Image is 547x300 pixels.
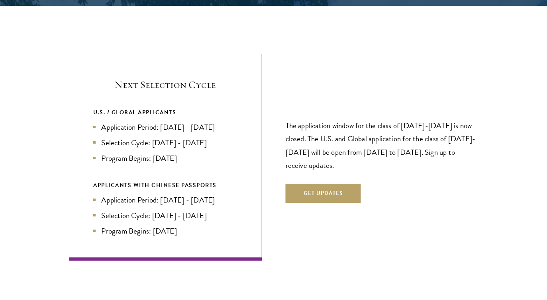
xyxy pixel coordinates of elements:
li: Program Begins: [DATE] [93,225,237,237]
li: Selection Cycle: [DATE] - [DATE] [93,137,237,148]
li: Application Period: [DATE] - [DATE] [93,194,237,206]
h5: Next Selection Cycle [93,78,237,92]
p: The application window for the class of [DATE]-[DATE] is now closed. The U.S. and Global applicat... [286,119,478,171]
button: Get Updates [286,184,361,203]
li: Application Period: [DATE] - [DATE] [93,121,237,133]
div: U.S. / GLOBAL APPLICANTS [93,107,237,117]
div: APPLICANTS WITH CHINESE PASSPORTS [93,180,237,190]
li: Program Begins: [DATE] [93,152,237,164]
li: Selection Cycle: [DATE] - [DATE] [93,210,237,221]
